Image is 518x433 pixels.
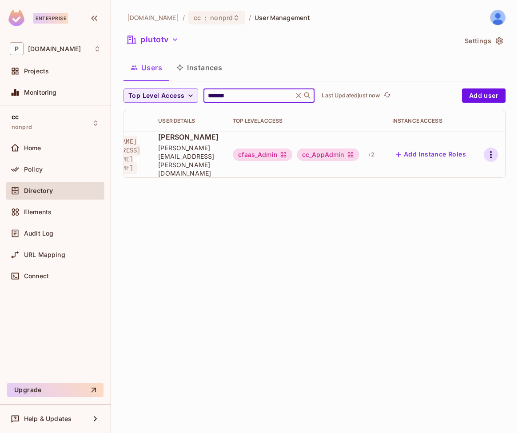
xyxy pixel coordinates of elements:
span: nonprd [12,124,32,131]
button: refresh [382,90,392,101]
span: Connect [24,273,49,280]
div: User Details [158,117,219,124]
span: Click to refresh data [380,90,392,101]
span: P [10,42,24,55]
li: / [249,13,251,22]
div: Enterprise [33,13,68,24]
span: Audit Log [24,230,53,237]
span: nonprd [210,13,233,22]
span: URL Mapping [24,251,65,258]
button: plutotv [124,32,182,47]
span: Directory [24,187,53,194]
span: Monitoring [24,89,57,96]
div: cc_AppAdmin [297,148,359,161]
span: the active workspace [127,13,179,22]
span: Workspace: pluto.tv [28,45,81,52]
span: [PERSON_NAME][EMAIL_ADDRESS][PERSON_NAME][DOMAIN_NAME] [158,144,219,177]
button: Add user [462,88,506,103]
span: Help & Updates [24,415,72,422]
span: Policy [24,166,43,173]
p: Last Updated just now [322,92,380,99]
img: Luis Albarenga [490,10,505,25]
li: / [183,13,185,22]
span: Home [24,144,41,152]
img: SReyMgAAAABJRU5ErkJggg== [8,10,24,26]
span: refresh [383,91,391,100]
span: User Management [255,13,310,22]
span: Elements [24,208,52,216]
button: Upgrade [7,383,104,397]
span: cc [194,13,201,22]
button: Top Level Access [124,88,198,103]
span: Projects [24,68,49,75]
button: Settings [461,34,506,48]
span: Top Level Access [128,90,184,101]
button: Users [124,56,169,79]
div: Top Level Access [233,117,378,124]
div: + 2 [364,148,378,162]
span: cc [12,113,19,120]
span: : [204,14,207,21]
span: [PERSON_NAME] [158,132,219,142]
div: cfaas_Admin [233,148,292,161]
div: Instance Access [392,117,470,124]
button: Instances [169,56,229,79]
button: Add Instance Roles [392,148,470,162]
